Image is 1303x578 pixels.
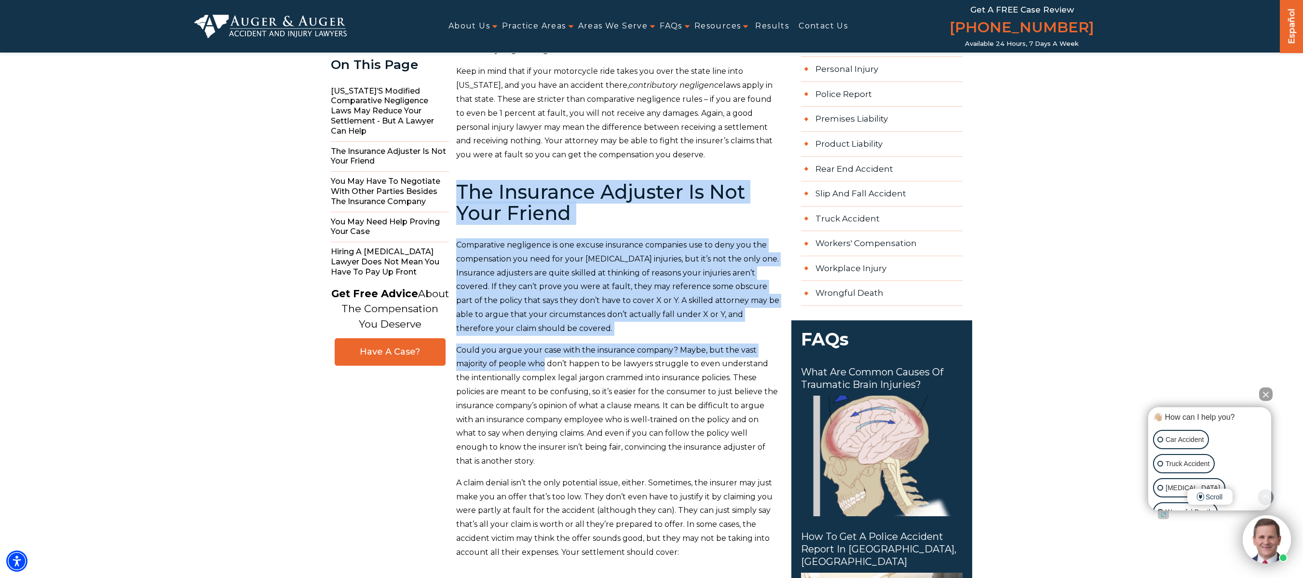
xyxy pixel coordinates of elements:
[799,15,848,37] a: Contact Us
[755,15,789,37] a: Results
[801,366,963,391] span: What Are Common Causes of Traumatic Brain Injuries?
[1187,489,1233,505] span: Scroll
[331,58,449,72] div: On This Page
[331,82,449,142] span: [US_STATE]’s Modified Comparative Negligence Laws May Reduce Your Settlement - But A Lawyer Can Help
[801,82,963,107] a: Police Report
[801,206,963,232] a: Truck Accident
[965,40,1079,48] span: Available 24 Hours, 7 Days a Week
[1166,458,1209,470] p: Truck Accident
[801,231,963,256] a: Workers' Compensation
[456,181,780,224] h2: The Insurance Adjuster Is Not Your Friend
[1158,510,1169,519] a: Open intaker chat
[801,181,963,206] a: Slip And Fall Accident
[331,212,449,243] span: You May Need Help Proving Your Case
[801,366,963,516] a: What Are Common Causes of Traumatic Brain Injuries? What Are Common Causes of Traumatic Brain Inj...
[331,288,418,300] strong: Get Free Advice
[1259,387,1273,401] button: Close Intaker Chat Widget
[660,15,682,37] a: FAQs
[1166,434,1204,446] p: Car Accident
[801,132,963,157] a: Product Liability
[456,478,773,557] span: A claim denial isn’t the only potential issue, either. Sometimes, the insurer may just make you a...
[970,5,1074,14] span: Get a FREE Case Review
[456,67,743,90] span: Keep in mind that if your motorcycle ride takes you over the state line into [US_STATE], and you ...
[456,345,778,466] span: Could you argue your case with the insurance company? Maybe, but the vast majority of people who ...
[345,346,435,358] span: Have A Case?
[6,550,27,572] div: Accessibility Menu
[331,142,449,172] span: The Insurance Adjuster Is Not Your Friend
[791,320,972,366] span: FAQs
[801,281,963,306] a: Wrongful Death
[456,240,779,333] span: Comparative negligence is one excuse insurance companies use to deny you the compensation you nee...
[331,242,449,282] span: Hiring A [MEDICAL_DATA] Lawyer Does Not Mean You Have To Pay Up Front
[1166,482,1220,494] p: [MEDICAL_DATA]
[502,15,566,37] a: Practice Areas
[331,286,449,332] p: About The Compensation You Deserve
[448,15,490,37] a: About Us
[578,15,648,37] a: Areas We Serve
[801,57,963,82] a: Personal Injury
[1151,412,1269,423] div: 👋🏼 How can I help you?
[1243,515,1291,564] img: Intaker widget Avatar
[335,338,446,366] a: Have A Case?
[950,17,1094,40] a: [PHONE_NUMBER]
[629,81,723,90] span: contributory negligence
[801,396,963,516] img: What Are Common Causes of Traumatic Brain Injuries?
[801,107,963,132] a: Premises Liability
[194,14,347,38] img: Auger & Auger Accident and Injury Lawyers Logo
[331,172,449,212] span: You May Have To Negotiate With Other Parties Besides The Insurance Company
[801,157,963,182] a: Rear End Accident
[694,15,741,37] a: Resources
[801,530,963,568] span: How to Get a Police Accident Report in [GEOGRAPHIC_DATA], [GEOGRAPHIC_DATA]
[801,256,963,281] a: Workplace Injury
[1166,506,1212,518] p: Wrongful Death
